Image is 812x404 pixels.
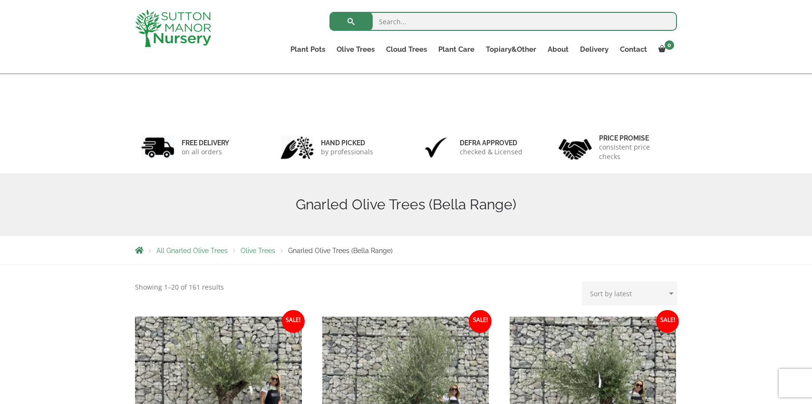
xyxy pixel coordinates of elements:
p: consistent price checks [599,142,671,161]
p: checked & Licensed [460,147,522,157]
span: Sale! [656,310,679,333]
h6: Defra approved [460,139,522,147]
a: All Gnarled Olive Trees [156,247,228,254]
img: 3.jpg [419,135,453,160]
a: Olive Trees [241,247,275,254]
img: 4.jpg [559,133,592,162]
nav: Breadcrumbs [135,246,677,254]
a: Cloud Trees [380,43,433,56]
span: Sale! [282,310,305,333]
span: Gnarled Olive Trees (Bella Range) [288,247,393,254]
p: on all orders [182,147,229,157]
a: Topiary&Other [480,43,542,56]
img: logo [135,9,211,47]
p: by professionals [321,147,373,157]
a: Plant Care [433,43,480,56]
a: Delivery [574,43,614,56]
a: 0 [653,43,677,56]
img: 1.jpg [141,135,174,160]
h6: Price promise [599,134,671,142]
h1: Gnarled Olive Trees (Bella Range) [135,196,677,213]
span: Sale! [469,310,492,333]
select: Shop order [582,282,677,305]
h6: hand picked [321,139,373,147]
a: Contact [614,43,653,56]
a: Olive Trees [331,43,380,56]
span: 0 [665,40,674,50]
input: Search... [329,12,677,31]
h6: FREE DELIVERY [182,139,229,147]
a: About [542,43,574,56]
p: Showing 1–20 of 161 results [135,282,224,293]
img: 2.jpg [280,135,314,160]
a: Plant Pots [285,43,331,56]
